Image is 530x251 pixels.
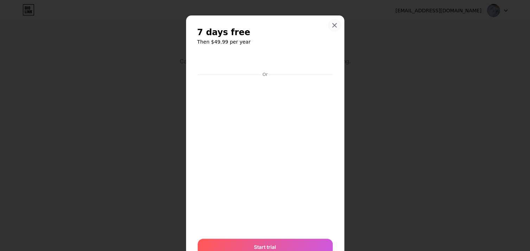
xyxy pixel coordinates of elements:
[254,243,276,251] span: Start trial
[261,72,269,77] div: Or
[196,78,334,232] iframe: Secure payment input frame
[197,38,333,45] h6: Then $49.99 per year
[198,53,333,70] iframe: Secure payment button frame
[197,27,250,38] span: 7 days free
